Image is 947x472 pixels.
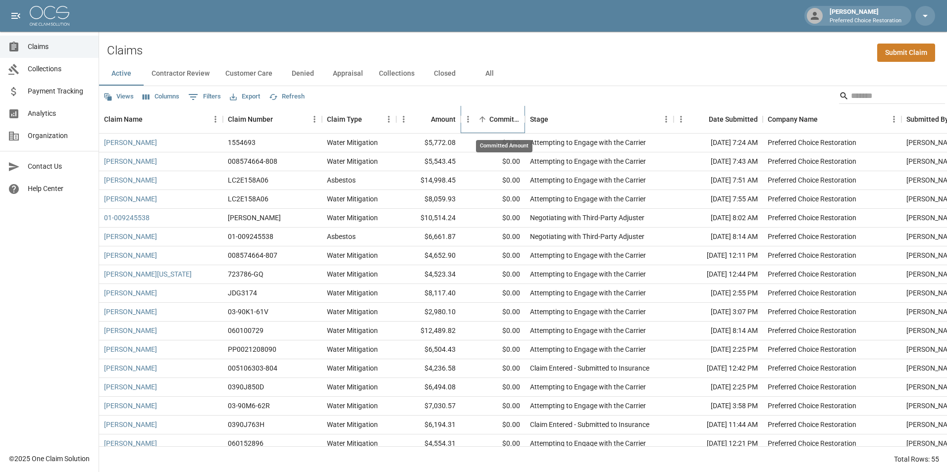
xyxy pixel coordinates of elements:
[104,269,192,279] a: [PERSON_NAME][US_STATE]
[327,401,378,411] div: Water Mitigation
[99,62,144,86] button: Active
[530,326,646,335] div: Attempting to Engage with the Carrier
[530,156,646,166] div: Attempting to Engage with the Carrier
[396,171,461,190] div: $14,998.45
[28,108,91,119] span: Analytics
[104,344,157,354] a: [PERSON_NAME]
[28,184,91,194] span: Help Center
[530,194,646,204] div: Attempting to Engage with the Carrier
[417,112,431,126] button: Sort
[396,434,461,453] div: $4,554.31
[104,194,157,204] a: [PERSON_NAME]
[327,288,378,298] div: Water Mitigation
[104,420,157,429] a: [PERSON_NAME]
[461,105,525,133] div: Committed Amount
[104,438,157,448] a: [PERSON_NAME]
[548,112,562,126] button: Sort
[396,265,461,284] div: $4,523.34
[228,326,263,335] div: 060100729
[186,89,223,105] button: Show filters
[280,62,325,86] button: Denied
[228,250,277,260] div: 008574664-807
[530,401,646,411] div: Attempting to Engage with the Carrier
[327,382,378,392] div: Water Mitigation
[223,105,322,133] div: Claim Number
[327,269,378,279] div: Water Mitigation
[461,284,525,303] div: $0.00
[327,363,378,373] div: Water Mitigation
[461,134,525,152] div: $0.00
[475,112,489,126] button: Sort
[273,112,287,126] button: Sort
[839,88,945,106] div: Search
[674,322,763,340] div: [DATE] 8:14 AM
[327,194,378,204] div: Water Mitigation
[322,105,396,133] div: Claim Type
[28,42,91,52] span: Claims
[530,138,646,147] div: Attempting to Engage with the Carrier
[530,250,646,260] div: Attempting to Engage with the Carrier
[140,89,182,104] button: Select columns
[396,190,461,209] div: $8,059.93
[104,326,157,335] a: [PERSON_NAME]
[461,152,525,171] div: $0.00
[307,112,322,127] button: Menu
[461,397,525,416] div: $0.00
[674,228,763,246] div: [DATE] 8:14 AM
[396,246,461,265] div: $4,652.90
[228,213,281,223] div: Andra Davis
[877,44,935,62] a: Submit Claim
[768,401,856,411] div: Preferred Choice Restoration
[104,156,157,166] a: [PERSON_NAME]
[674,340,763,359] div: [DATE] 2:25 PM
[228,288,257,298] div: JDG3174
[104,363,157,373] a: [PERSON_NAME]
[674,134,763,152] div: [DATE] 7:24 AM
[325,62,371,86] button: Appraisal
[768,307,856,317] div: Preferred Choice Restoration
[28,161,91,172] span: Contact Us
[371,62,422,86] button: Collections
[461,378,525,397] div: $0.00
[674,416,763,434] div: [DATE] 11:44 AM
[674,284,763,303] div: [DATE] 2:55 PM
[99,62,947,86] div: dynamic tabs
[768,105,818,133] div: Company Name
[461,322,525,340] div: $0.00
[227,89,263,104] button: Export
[530,363,649,373] div: Claim Entered - Submitted to Insurance
[327,213,378,223] div: Water Mitigation
[6,6,26,26] button: open drawer
[104,250,157,260] a: [PERSON_NAME]
[768,438,856,448] div: Preferred Choice Restoration
[674,171,763,190] div: [DATE] 7:51 AM
[659,112,674,127] button: Menu
[530,344,646,354] div: Attempting to Engage with the Carrier
[674,359,763,378] div: [DATE] 12:42 PM
[28,131,91,141] span: Organization
[104,307,157,317] a: [PERSON_NAME]
[768,269,856,279] div: Preferred Choice Restoration
[530,288,646,298] div: Attempting to Engage with the Carrier
[104,105,143,133] div: Claim Name
[674,434,763,453] div: [DATE] 12:21 PM
[104,213,150,223] a: 01-009245538
[104,401,157,411] a: [PERSON_NAME]
[461,246,525,265] div: $0.00
[530,232,644,241] div: Negotiating with Third-Party Adjuster
[327,156,378,166] div: Water Mitigation
[768,156,856,166] div: Preferred Choice Restoration
[695,112,709,126] button: Sort
[327,307,378,317] div: Water Mitigation
[461,340,525,359] div: $0.00
[228,382,264,392] div: 0390J850D
[768,326,856,335] div: Preferred Choice Restoration
[327,420,378,429] div: Water Mitigation
[327,438,378,448] div: Water Mitigation
[830,17,901,25] p: Preferred Choice Restoration
[104,382,157,392] a: [PERSON_NAME]
[208,112,223,127] button: Menu
[461,265,525,284] div: $0.00
[228,105,273,133] div: Claim Number
[228,175,268,185] div: LC2E158A06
